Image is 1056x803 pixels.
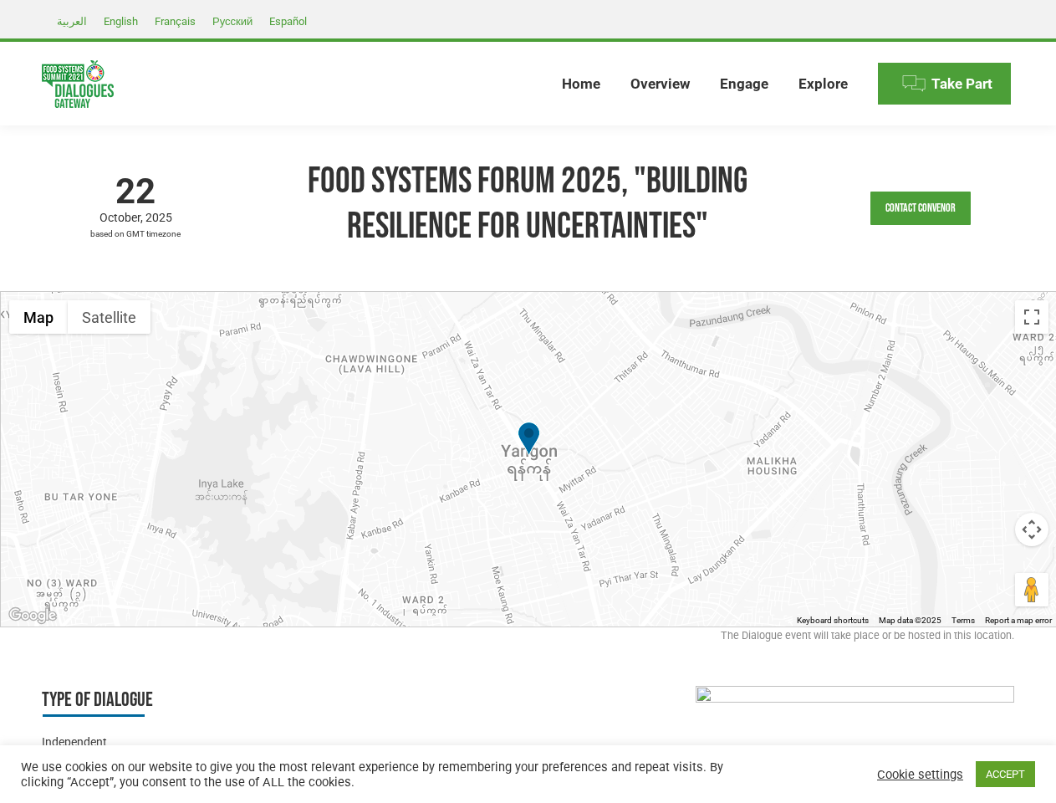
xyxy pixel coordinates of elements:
button: Drag Pegman onto the map to open Street View [1015,573,1048,606]
a: Cookie settings [877,767,963,782]
button: Keyboard shortcuts [797,615,869,627]
a: Report a map error [985,616,1052,625]
img: Menu icon [901,71,926,96]
div: Independent [42,734,352,750]
span: Español [269,15,307,28]
a: Open this area in Google Maps (opens a new window) [5,605,60,627]
a: Contact Convenor [870,192,971,225]
span: Take Part [931,75,992,93]
div: The Dialogue event will take place or be hosted in this location. [42,627,1014,652]
button: Map camera controls [1015,513,1048,546]
span: العربية [57,15,87,28]
span: Overview [630,75,690,93]
h3: Type of Dialogue [42,686,352,717]
span: Home [562,75,600,93]
span: Map data ©2025 [879,616,941,625]
a: English [95,11,146,31]
span: Engage [720,75,768,93]
span: October [99,211,145,224]
span: based on GMT timezone [42,226,230,243]
span: Русский [212,15,253,28]
a: Terms (opens in new tab) [951,616,975,625]
h1: Food Systems Forum 2025, "Building Resilience for Uncertainties" [247,159,810,249]
div: We use cookies on our website to give you the most relevant experience by remembering your prefer... [21,760,731,790]
span: Français [155,15,196,28]
a: ACCEPT [976,761,1035,787]
a: Español [261,11,315,31]
span: 2025 [145,211,172,224]
a: Français [146,11,204,31]
a: العربية [48,11,95,31]
button: Toggle fullscreen view [1015,300,1048,334]
span: English [104,15,138,28]
button: Show street map [9,300,68,334]
button: Show satellite imagery [68,300,150,334]
img: Food Systems Summit Dialogues [42,60,114,108]
img: Google [5,605,60,627]
span: Explore [798,75,848,93]
a: Русский [204,11,261,31]
span: 22 [42,174,230,209]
